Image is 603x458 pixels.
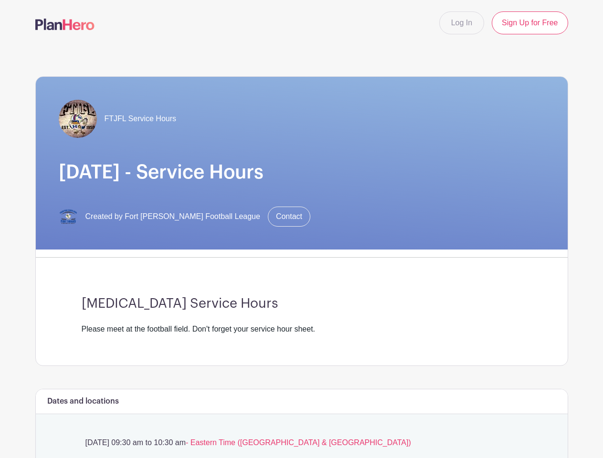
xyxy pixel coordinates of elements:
img: logo-507f7623f17ff9eddc593b1ce0a138ce2505c220e1c5a4e2b4648c50719b7d32.svg [35,19,95,30]
a: Contact [268,207,310,227]
span: Created by Fort [PERSON_NAME] Football League [85,211,260,222]
h6: Dates and locations [47,397,119,406]
div: Please meet at the football field. Don't forget your service hour sheet. [82,323,522,335]
span: - Eastern Time ([GEOGRAPHIC_DATA] & [GEOGRAPHIC_DATA]) [186,438,411,447]
span: FTJFL Service Hours [105,113,177,125]
p: [DATE] 09:30 am to 10:30 am [82,437,522,448]
h1: [DATE] - Service Hours [59,161,545,184]
h3: [MEDICAL_DATA] Service Hours [82,296,522,312]
img: 2.png [59,207,78,226]
a: Log In [439,11,484,34]
img: FTJFL%203.jpg [59,100,97,138]
a: Sign Up for Free [492,11,568,34]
